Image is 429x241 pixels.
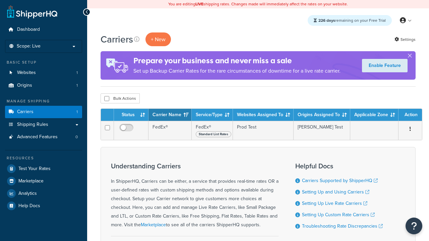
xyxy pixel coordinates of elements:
[5,67,82,79] a: Websites 1
[5,106,82,118] a: Carriers 1
[133,66,341,76] p: Set up Backup Carrier Rates for the rare circumstances of downtime for a live rate carrier.
[111,162,279,170] h3: Understanding Carriers
[5,175,82,187] a: Marketplace
[18,191,37,196] span: Analytics
[17,44,41,49] span: Scope: Live
[233,121,294,140] td: Prod Test
[5,23,82,36] a: Dashboard
[362,59,408,72] a: Enable Feature
[318,17,335,23] strong: 226 days
[195,1,203,7] b: LIVE
[302,177,378,184] a: Carriers Supported by ShipperHQ
[76,83,78,88] span: 1
[302,200,367,207] a: Setting Up Live Rate Carriers
[101,51,133,80] img: ad-rules-rateshop-fe6ec290ccb7230408bd80ed9643f0289d75e0ffd9eb532fc0e269fcd187b520.png
[5,155,82,161] div: Resources
[5,60,82,65] div: Basic Setup
[114,109,148,121] th: Status: activate to sort column ascending
[17,83,32,88] span: Origins
[7,5,57,18] a: ShipperHQ Home
[196,131,231,137] span: Standard List Rates
[76,70,78,76] span: 1
[17,134,58,140] span: Advanced Features
[18,203,40,209] span: Help Docs
[5,118,82,131] a: Shipping Rules
[111,162,279,229] div: In ShipperHQ, Carriers can be either, a service that provides real-time rates OR a user-defined r...
[5,79,82,92] a: Origins 1
[350,109,399,121] th: Applicable Zone: activate to sort column ascending
[5,79,82,92] li: Origins
[145,32,171,46] button: + New
[18,166,51,172] span: Test Your Rates
[295,162,383,170] h3: Helpful Docs
[308,15,392,26] div: remaining on your Free Trial
[17,109,34,115] span: Carriers
[141,221,166,228] a: Marketplace
[5,131,82,143] a: Advanced Features 0
[5,163,82,175] a: Test Your Rates
[5,67,82,79] li: Websites
[233,109,294,121] th: Websites Assigned To: activate to sort column ascending
[5,200,82,212] a: Help Docs
[75,134,78,140] span: 0
[133,55,341,66] h4: Prepare your business and never miss a sale
[17,70,36,76] span: Websites
[192,109,233,121] th: Service/Type: activate to sort column ascending
[5,187,82,199] a: Analytics
[101,93,140,103] button: Bulk Actions
[5,98,82,104] div: Manage Shipping
[394,35,416,44] a: Settings
[5,106,82,118] li: Carriers
[101,33,133,46] h1: Carriers
[406,218,422,234] button: Open Resource Center
[17,122,48,128] span: Shipping Rules
[148,121,192,140] td: FedEx®
[302,211,375,218] a: Setting Up Custom Rate Carriers
[294,121,350,140] td: [PERSON_NAME] Test
[148,109,192,121] th: Carrier Name: activate to sort column ascending
[76,109,78,115] span: 1
[17,27,40,32] span: Dashboard
[302,223,383,230] a: Troubleshooting Rate Discrepancies
[5,131,82,143] li: Advanced Features
[399,109,422,121] th: Action
[294,109,350,121] th: Origins Assigned To: activate to sort column ascending
[18,178,44,184] span: Marketplace
[192,121,233,140] td: FedEx®
[302,188,369,195] a: Setting Up and Using Carriers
